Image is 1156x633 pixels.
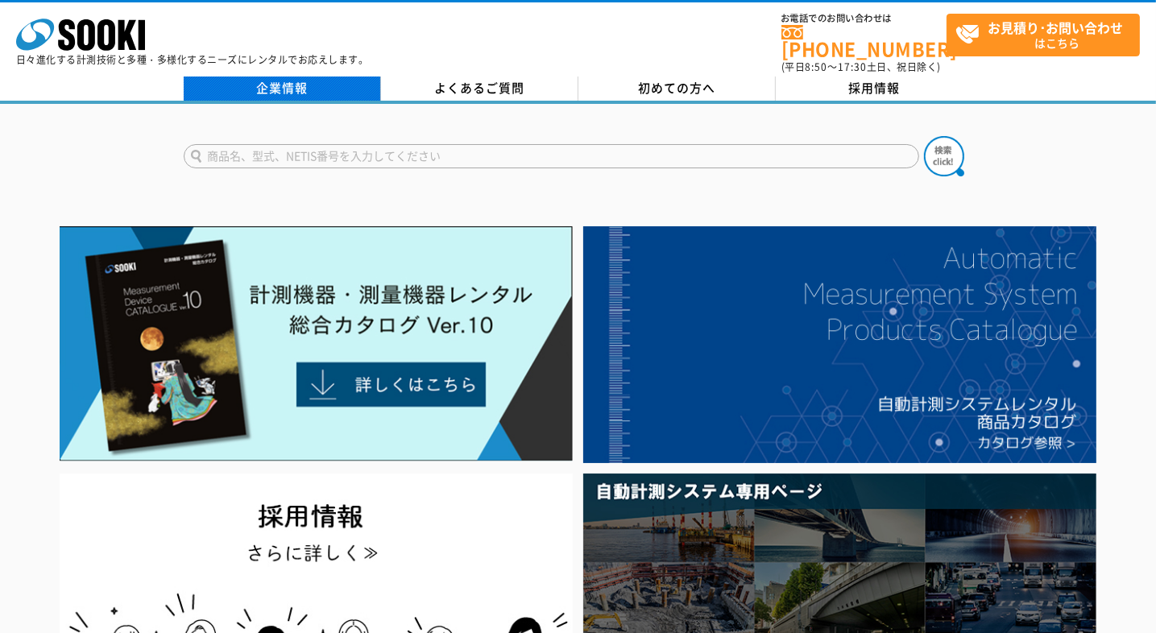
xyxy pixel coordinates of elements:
img: btn_search.png [924,136,964,176]
strong: お見積り･お問い合わせ [988,18,1124,37]
span: 初めての方へ [638,79,715,97]
img: 自動計測システムカタログ [583,226,1096,463]
a: 企業情報 [184,77,381,101]
p: 日々進化する計測技術と多種・多様化するニーズにレンタルでお応えします。 [16,55,369,64]
img: Catalog Ver10 [60,226,573,461]
input: 商品名、型式、NETIS番号を入力してください [184,144,919,168]
a: お見積り･お問い合わせはこちら [947,14,1140,56]
span: 8:50 [806,60,828,74]
a: [PHONE_NUMBER] [781,25,947,58]
span: お電話でのお問い合わせは [781,14,947,23]
a: 初めての方へ [578,77,776,101]
span: はこちら [955,14,1139,55]
a: 採用情報 [776,77,973,101]
span: (平日 ～ 土日、祝日除く) [781,60,941,74]
a: よくあるご質問 [381,77,578,101]
span: 17:30 [838,60,867,74]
